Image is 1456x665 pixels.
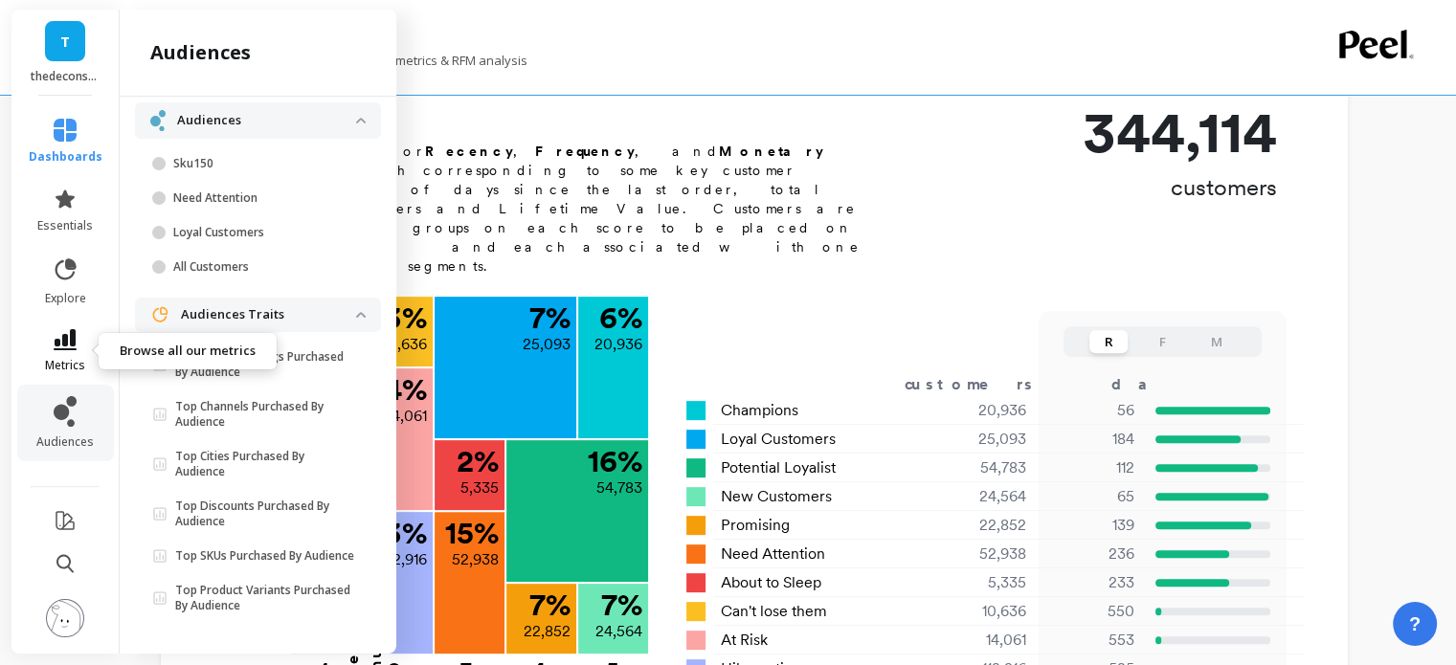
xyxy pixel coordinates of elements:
p: 15 % [445,518,499,548]
div: 22,852 [913,514,1050,537]
p: 16 % [588,446,642,477]
div: 5,335 [913,571,1050,594]
p: 4 % [384,374,427,405]
span: New Customers [721,485,832,508]
p: 7 % [529,302,571,333]
button: M [1197,330,1235,353]
p: 233 [1050,571,1134,594]
span: Need Attention [721,543,825,565]
p: thedeconstruct [31,69,101,84]
p: 56 [1050,399,1134,422]
p: 14,061 [387,405,427,428]
p: 7 % [529,589,571,620]
p: Audiences Traits [181,305,356,324]
button: R [1089,330,1128,353]
img: navigation item icon [150,110,166,130]
div: days [1111,373,1190,396]
p: 553 [1050,629,1134,652]
p: 550 [1050,600,1134,623]
p: 139 [1050,514,1134,537]
p: 236 [1050,543,1134,565]
p: 184 [1050,428,1134,451]
p: 22,852 [524,620,571,643]
p: 3 % [384,302,427,333]
div: 52,938 [913,543,1050,565]
img: down caret icon [356,312,366,318]
p: Top Cities Purchased By Audience [175,449,356,479]
p: 65 [1050,485,1134,508]
b: Recency [425,144,513,159]
div: 10,636 [913,600,1050,623]
p: customers [1083,172,1277,203]
p: 112 [1050,456,1134,479]
div: 14,061 [913,629,1050,652]
p: Top Product Variants Purchased By Audience [175,583,356,613]
span: Loyal Customers [721,428,836,451]
span: At Risk [721,629,768,652]
div: customers [905,373,1060,396]
h2: audiences [150,39,251,66]
span: T [60,31,70,53]
img: navigation item icon [150,305,169,324]
p: 7 % [601,589,642,620]
span: essentials [37,218,93,233]
p: 33 % [366,518,427,548]
span: explore [45,291,86,306]
span: ? [1409,610,1421,637]
img: profile picture [46,599,84,637]
img: down caret icon [356,118,366,123]
p: RFM stands for , , and , each corresponding to some key customer trait: number of days since the ... [232,142,883,276]
p: Need Attention [173,190,356,206]
p: Top SKUs Purchased By Audience [175,548,354,564]
p: Sku150 [173,156,356,171]
p: Top Channels Purchased By Audience [175,399,356,430]
p: 54,783 [596,477,642,499]
p: 25,093 [523,333,571,356]
span: Can't lose them [721,600,827,623]
p: 10,636 [383,333,427,356]
p: All Customers [173,259,356,275]
p: 20,936 [594,333,642,356]
div: 25,093 [913,428,1050,451]
span: Promising [721,514,790,537]
p: 6 % [599,302,642,333]
h2: RFM Segments [232,103,883,134]
button: ? [1393,602,1437,646]
p: 344,114 [1083,103,1277,161]
button: F [1143,330,1181,353]
p: 112,916 [383,548,427,571]
p: Top Discounts Purchased By Audience [175,499,356,529]
p: 52,938 [452,548,499,571]
p: 2 % [457,446,499,477]
p: Audiences [177,111,356,130]
span: metrics [45,358,85,373]
p: Top Customer Tags Purchased By Audience [175,349,356,380]
span: audiences [36,434,94,450]
span: About to Sleep [721,571,821,594]
div: 54,783 [913,456,1050,479]
span: Champions [721,399,798,422]
div: 24,564 [913,485,1050,508]
span: dashboards [29,149,102,165]
p: 24,564 [595,620,642,643]
b: Frequency [535,144,635,159]
span: Potential Loyalist [721,456,836,479]
div: 20,936 [913,399,1050,422]
p: 5,335 [460,477,499,499]
p: Loyal Customers [173,225,356,240]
